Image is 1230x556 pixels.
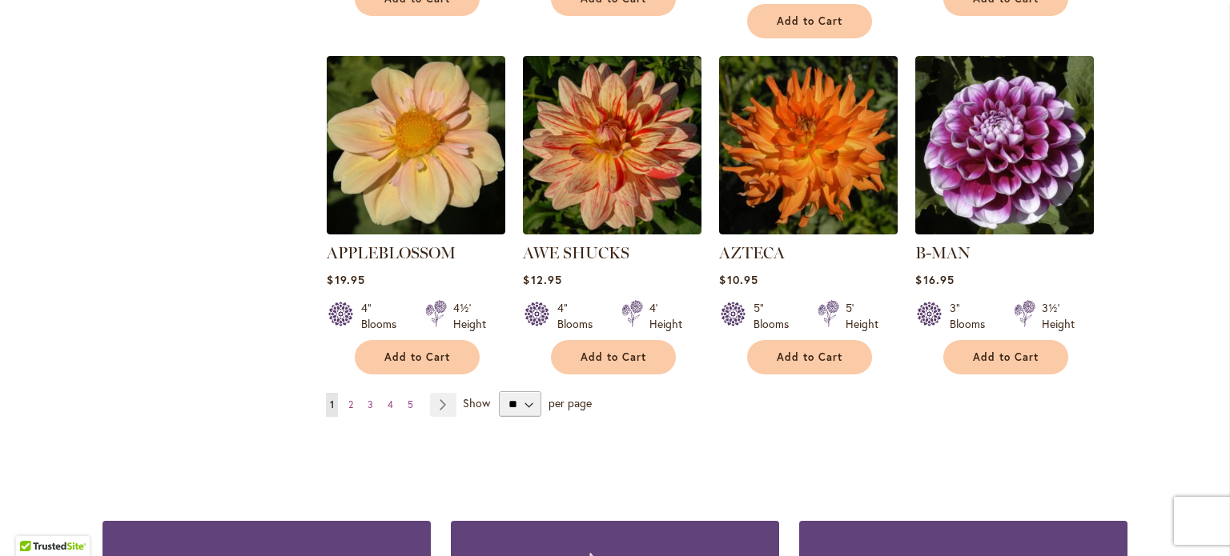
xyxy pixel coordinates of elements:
div: 3½' Height [1042,300,1075,332]
img: APPLEBLOSSOM [327,56,505,234]
a: 2 [344,393,357,417]
a: APPLEBLOSSOM [327,222,505,238]
button: Add to Cart [551,340,676,374]
div: 4½' Height [453,300,486,332]
div: 4" Blooms [557,300,602,332]
a: B-MAN [915,243,971,262]
span: Add to Cart [384,350,450,364]
a: APPLEBLOSSOM [327,243,456,262]
a: AWE SHUCKS [523,222,701,238]
div: 3" Blooms [950,300,995,332]
button: Add to Cart [747,340,872,374]
div: 5" Blooms [754,300,798,332]
img: AWE SHUCKS [523,56,701,234]
span: Add to Cart [973,350,1039,364]
a: AZTECA [719,222,898,238]
span: $19.95 [327,272,364,287]
button: Add to Cart [355,340,480,374]
span: Add to Cart [777,350,842,364]
div: 5' Height [846,300,878,332]
button: Add to Cart [943,340,1068,374]
img: AZTECA [719,56,898,234]
a: 4 [384,393,397,417]
span: 2 [348,398,353,410]
a: AWE SHUCKS [523,243,629,262]
a: AZTECA [719,243,785,262]
div: 4' Height [649,300,682,332]
span: 5 [408,398,413,410]
a: B-MAN [915,222,1094,238]
span: $16.95 [915,272,954,287]
button: Add to Cart [747,4,872,38]
a: 3 [364,393,377,417]
span: Add to Cart [777,14,842,28]
iframe: Launch Accessibility Center [12,499,57,544]
a: 5 [404,393,417,417]
span: Show [463,395,490,410]
div: 4" Blooms [361,300,406,332]
span: 4 [388,398,393,410]
span: Add to Cart [581,350,646,364]
span: $12.95 [523,272,561,287]
img: B-MAN [915,56,1094,234]
span: 1 [330,398,334,410]
span: per page [549,395,592,410]
span: 3 [368,398,373,410]
span: $10.95 [719,272,758,287]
